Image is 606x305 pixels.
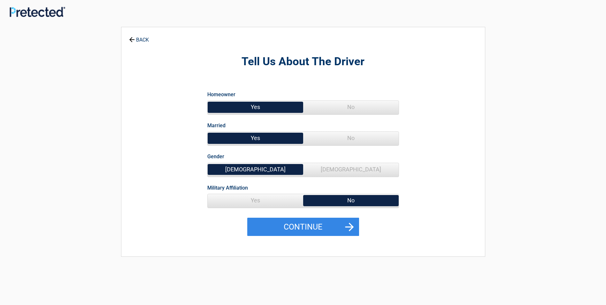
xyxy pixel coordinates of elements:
[208,101,303,113] span: Yes
[207,90,235,99] label: Homeowner
[207,152,224,161] label: Gender
[208,194,303,207] span: Yes
[208,163,303,176] span: [DEMOGRAPHIC_DATA]
[128,31,150,43] a: BACK
[303,194,399,207] span: No
[207,121,226,130] label: Married
[247,218,359,236] button: Continue
[10,7,65,17] img: Main Logo
[207,184,248,192] label: Military Affiliation
[303,163,399,176] span: [DEMOGRAPHIC_DATA]
[303,132,399,145] span: No
[303,101,399,113] span: No
[157,54,450,69] h2: Tell Us About The Driver
[208,132,303,145] span: Yes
